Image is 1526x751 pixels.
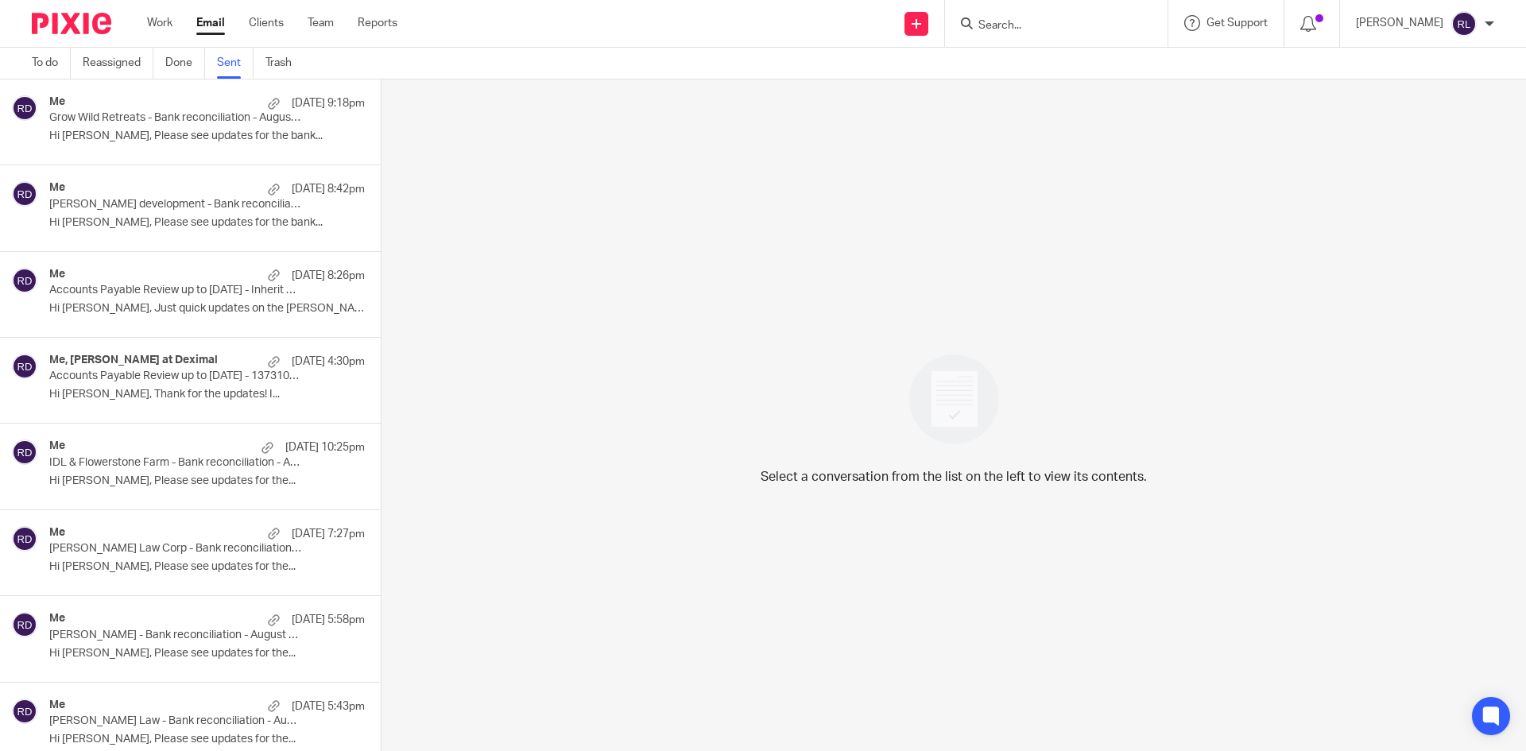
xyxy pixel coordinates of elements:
p: Hi [PERSON_NAME], Thank for the updates! I... [49,388,365,401]
p: [DATE] 4:30pm [292,354,365,370]
p: Hi [PERSON_NAME], Please see updates for the bank... [49,130,365,143]
p: [DATE] 5:43pm [292,699,365,714]
input: Search [977,19,1120,33]
p: Accounts Payable Review up to [DATE] - 1373108 B.C. Ltd. ([PERSON_NAME]) [49,370,302,383]
img: svg%3E [12,181,37,207]
p: [DATE] 5:58pm [292,612,365,628]
img: svg%3E [12,699,37,724]
img: svg%3E [12,354,37,379]
p: [DATE] 10:25pm [285,439,365,455]
span: Get Support [1206,17,1268,29]
p: [DATE] 9:18pm [292,95,365,111]
a: Trash [265,48,304,79]
p: Grow Wild Retreats - Bank reconciliation - August Month-End [49,111,302,125]
h4: Me, [PERSON_NAME] at Deximal [49,354,218,367]
p: [DATE] 7:27pm [292,526,365,542]
img: svg%3E [12,612,37,637]
a: Reassigned [83,48,153,79]
img: svg%3E [12,95,37,121]
p: Hi [PERSON_NAME], Just quick updates on the [PERSON_NAME]... [49,302,365,315]
a: Clients [249,15,284,31]
a: Reports [358,15,397,31]
p: [PERSON_NAME] - Bank reconciliation - August Month-End [49,629,302,642]
p: [PERSON_NAME] development - Bank reconciliation - August Month-End [49,198,302,211]
p: Select a conversation from the list on the left to view its contents. [761,467,1147,486]
p: Hi [PERSON_NAME], Please see updates for the... [49,474,365,488]
h4: Me [49,439,65,453]
h4: Me [49,268,65,281]
h4: Me [49,95,65,109]
img: svg%3E [12,439,37,465]
p: [PERSON_NAME] Law Corp - Bank reconciliation - August Month-End [49,542,302,556]
img: svg%3E [12,526,37,552]
h4: Me [49,612,65,625]
p: IDL & Flowerstone Farm - Bank reconciliation - August Month-End [49,456,302,470]
p: [DATE] 8:42pm [292,181,365,197]
img: svg%3E [12,268,37,293]
p: Hi [PERSON_NAME], Please see updates for the... [49,733,365,746]
img: image [899,344,1009,455]
p: Hi [PERSON_NAME], Please see updates for the... [49,560,365,574]
img: Pixie [32,13,111,34]
a: To do [32,48,71,79]
img: svg%3E [1451,11,1477,37]
p: [PERSON_NAME] Law - Bank reconciliation - August Month-End [49,714,302,728]
a: Team [308,15,334,31]
a: Work [147,15,172,31]
p: Accounts Payable Review up to [DATE] - Inherit Designs Landscaping [49,284,302,297]
a: Done [165,48,205,79]
p: [DATE] 8:26pm [292,268,365,284]
p: [PERSON_NAME] [1356,15,1443,31]
a: Sent [217,48,254,79]
h4: Me [49,699,65,712]
p: Hi [PERSON_NAME], Please see updates for the bank... [49,216,365,230]
h4: Me [49,181,65,195]
a: Email [196,15,225,31]
p: Hi [PERSON_NAME], Please see updates for the... [49,647,365,660]
h4: Me [49,526,65,540]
